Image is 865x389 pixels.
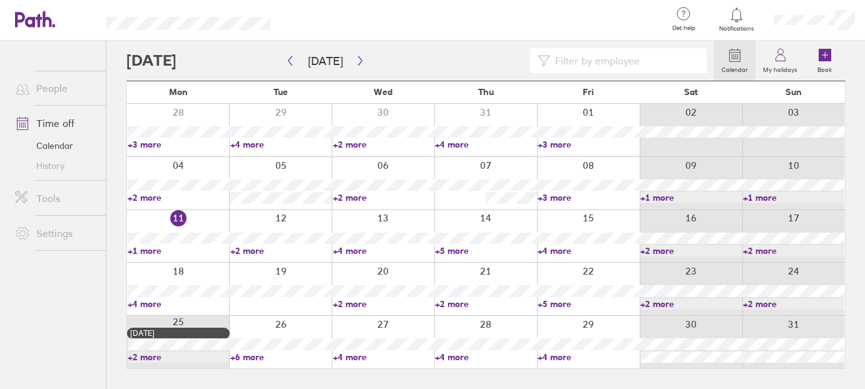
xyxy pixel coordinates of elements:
[717,6,757,33] a: Notifications
[130,329,227,338] div: [DATE]
[435,351,536,363] a: +4 more
[755,63,805,74] label: My holidays
[538,298,639,310] a: +5 more
[5,111,106,136] a: Time off
[478,87,494,97] span: Thu
[5,186,106,211] a: Tools
[333,245,434,256] a: +4 more
[333,351,434,363] a: +4 more
[743,298,844,310] a: +2 more
[230,351,332,363] a: +6 more
[5,221,106,246] a: Settings
[435,245,536,256] a: +5 more
[298,51,353,71] button: [DATE]
[714,41,755,81] a: Calendar
[435,298,536,310] a: +2 more
[583,87,594,97] span: Fri
[684,87,698,97] span: Sat
[717,25,757,33] span: Notifications
[640,298,742,310] a: +2 more
[743,245,844,256] a: +2 more
[333,139,434,150] a: +2 more
[230,139,332,150] a: +4 more
[538,139,639,150] a: +3 more
[786,87,802,97] span: Sun
[755,41,805,81] a: My holidays
[538,192,639,203] a: +3 more
[640,245,742,256] a: +2 more
[538,351,639,363] a: +4 more
[714,63,755,74] label: Calendar
[128,298,229,310] a: +4 more
[333,298,434,310] a: +2 more
[128,351,229,363] a: +2 more
[5,76,106,101] a: People
[663,24,704,32] span: Get help
[640,192,742,203] a: +1 more
[169,87,188,97] span: Mon
[538,245,639,256] a: +4 more
[128,245,229,256] a: +1 more
[743,192,844,203] a: +1 more
[128,139,229,150] a: +3 more
[5,136,106,156] a: Calendar
[274,87,288,97] span: Tue
[805,41,845,81] a: Book
[230,245,332,256] a: +2 more
[811,63,840,74] label: Book
[333,192,434,203] a: +2 more
[128,192,229,203] a: +2 more
[435,139,536,150] a: +4 more
[550,49,699,73] input: Filter by employee
[5,156,106,176] a: History
[374,87,392,97] span: Wed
